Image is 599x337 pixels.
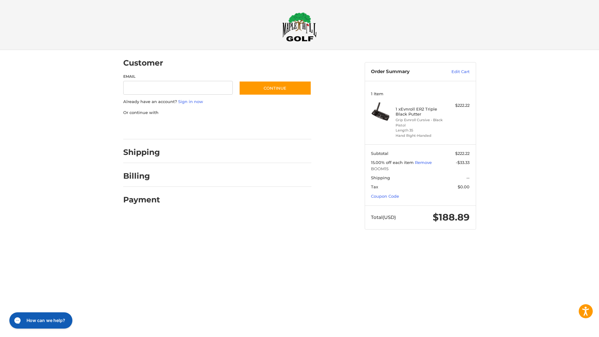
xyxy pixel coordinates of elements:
h3: Order Summary [371,69,438,75]
span: 15.00% off each item [371,160,415,165]
span: -- [466,175,470,180]
div: $222.22 [445,102,470,109]
span: -$33.33 [456,160,470,165]
p: Or continue with [123,110,311,116]
button: Continue [239,81,311,95]
iframe: PayPal-paylater [174,122,221,133]
span: Tax [371,184,378,189]
span: $188.89 [433,211,470,223]
h2: Payment [123,195,160,205]
iframe: PayPal-venmo [227,122,274,133]
li: Grip Evnroll Cursive - Black Pistol [396,117,443,128]
h2: Customer [123,58,163,68]
p: Already have an account? [123,99,311,105]
span: BOOM15 [371,166,470,172]
li: Hand Right-Handed [396,133,443,138]
a: Remove [415,160,432,165]
span: $222.22 [455,151,470,156]
h2: Billing [123,171,160,181]
iframe: Gorgias live chat messenger [6,310,74,331]
iframe: PayPal-paypal [121,122,168,133]
span: Shipping [371,175,390,180]
span: $0.00 [458,184,470,189]
h4: 1 x Evnroll ER2 Triple Black Putter [396,107,443,117]
h3: 1 Item [371,91,470,96]
li: Length 35 [396,128,443,133]
span: Total (USD) [371,214,396,220]
a: Coupon Code [371,194,399,199]
img: Maple Hill Golf [282,12,317,42]
h2: Shipping [123,147,160,157]
a: Sign in now [178,99,203,104]
a: Edit Cart [438,69,470,75]
span: Subtotal [371,151,388,156]
label: Email [123,74,233,79]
